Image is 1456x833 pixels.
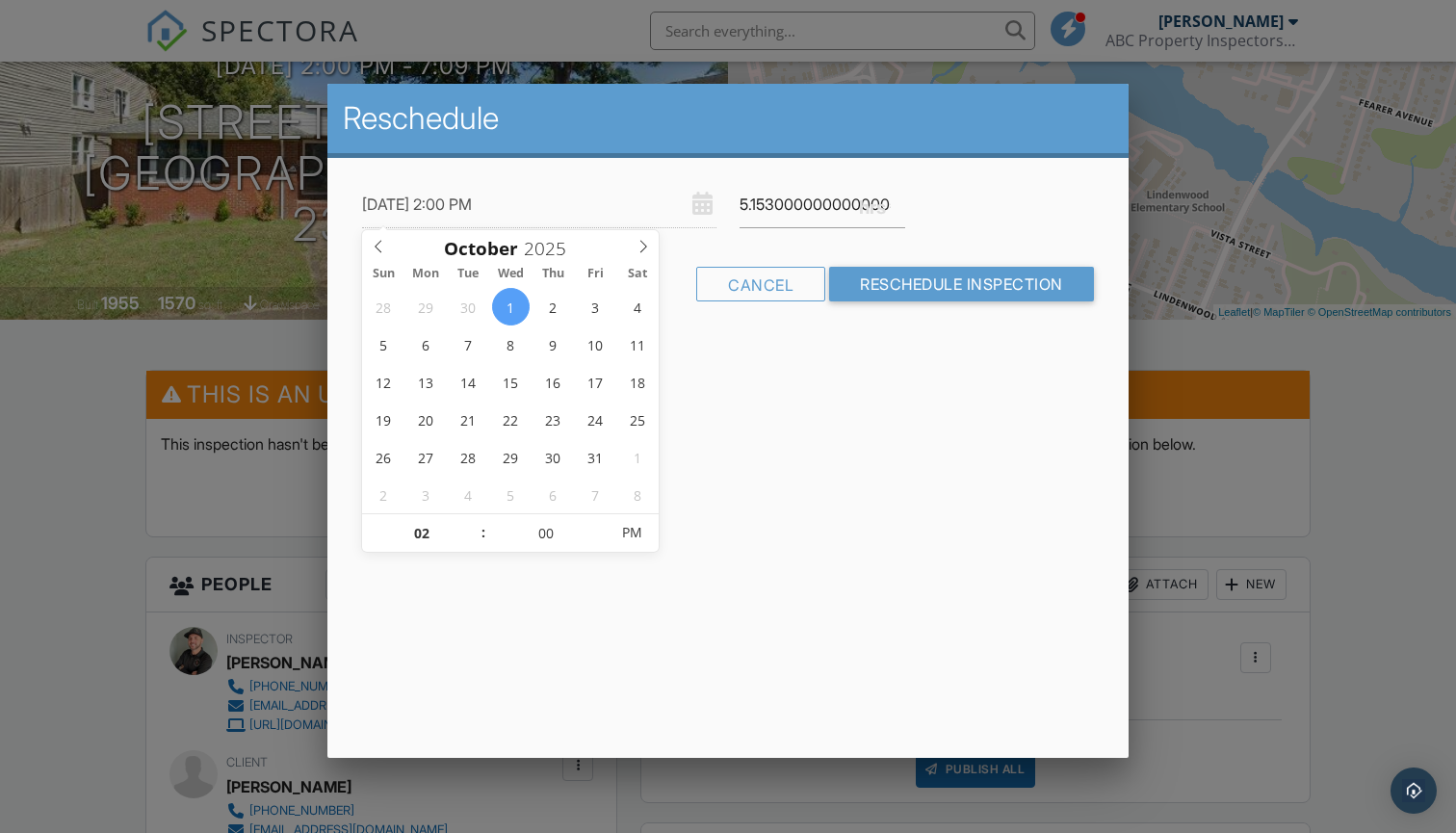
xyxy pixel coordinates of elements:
[407,438,445,476] span: October 27, 2025
[450,438,487,476] span: October 28, 2025
[534,438,572,476] span: October 30, 2025
[534,363,572,401] span: October 16, 2025
[487,514,606,553] input: Scroll to increment
[577,363,614,401] span: October 17, 2025
[619,325,657,363] span: October 11, 2025
[343,99,1113,138] h2: Reschedule
[619,476,657,513] span: November 8, 2025
[492,288,530,325] span: October 1, 2025
[447,268,489,280] span: Tue
[532,268,574,280] span: Thu
[606,513,659,552] span: Click to toggle
[1391,768,1437,814] div: Open Intercom Messenger
[407,476,445,513] span: November 3, 2025
[407,401,445,438] span: October 20, 2025
[489,268,532,280] span: Wed
[450,476,487,513] span: November 4, 2025
[696,267,825,301] div: Cancel
[616,268,659,280] span: Sat
[577,476,614,513] span: November 7, 2025
[365,438,403,476] span: October 26, 2025
[365,401,403,438] span: October 19, 2025
[619,288,657,325] span: October 4, 2025
[407,288,445,325] span: September 29, 2025
[407,325,445,363] span: October 6, 2025
[481,513,486,552] span: :
[362,514,481,553] input: Scroll to increment
[365,476,403,513] span: November 2, 2025
[450,363,487,401] span: October 14, 2025
[577,325,614,363] span: October 10, 2025
[492,325,530,363] span: October 8, 2025
[362,268,404,280] span: Sun
[492,476,530,513] span: November 5, 2025
[577,288,614,325] span: October 3, 2025
[829,267,1094,301] input: Reschedule Inspection
[492,363,530,401] span: October 15, 2025
[450,288,487,325] span: September 30, 2025
[365,363,403,401] span: October 12, 2025
[619,363,657,401] span: October 18, 2025
[619,401,657,438] span: October 25, 2025
[574,268,616,280] span: Fri
[534,325,572,363] span: October 9, 2025
[619,438,657,476] span: November 1, 2025
[534,288,572,325] span: October 2, 2025
[407,363,445,401] span: October 13, 2025
[365,325,403,363] span: October 5, 2025
[404,268,447,280] span: Mon
[577,438,614,476] span: October 31, 2025
[450,325,487,363] span: October 7, 2025
[518,236,582,261] input: Scroll to increment
[534,401,572,438] span: October 23, 2025
[365,288,403,325] span: September 28, 2025
[450,401,487,438] span: October 21, 2025
[534,476,572,513] span: November 6, 2025
[577,401,614,438] span: October 24, 2025
[444,240,518,258] span: Scroll to increment
[492,438,530,476] span: October 29, 2025
[492,401,530,438] span: October 22, 2025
